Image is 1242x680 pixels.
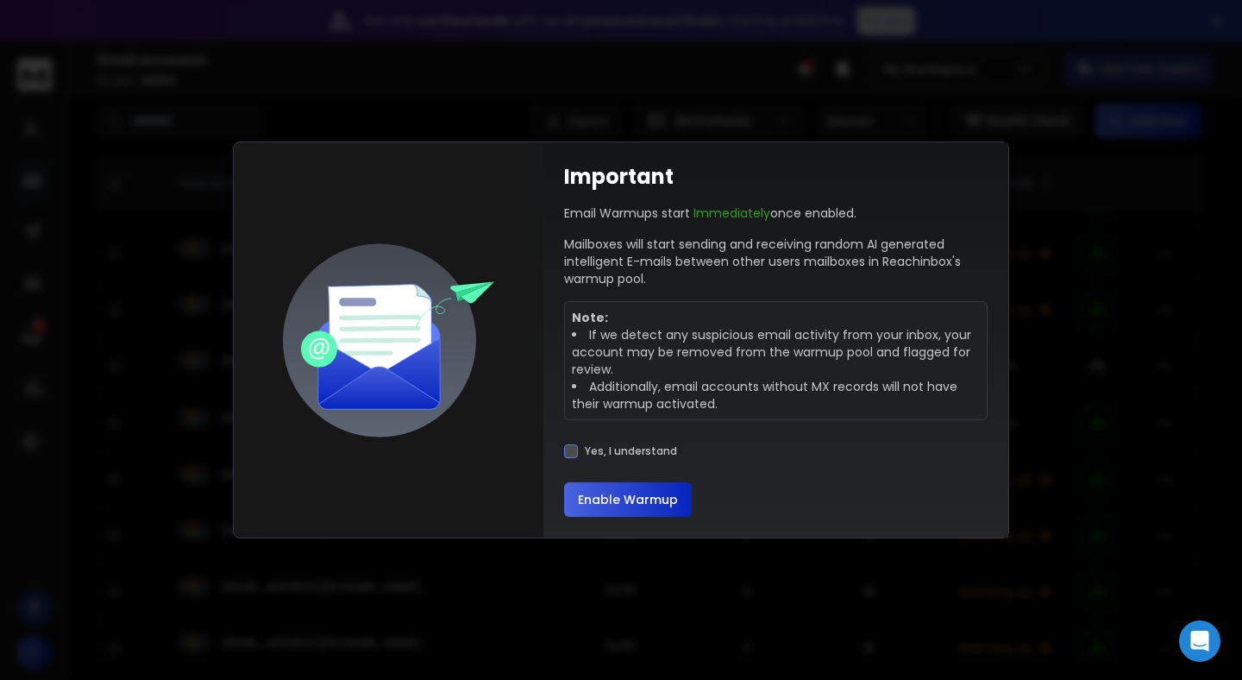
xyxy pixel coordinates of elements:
p: Email Warmups start once enabled. [564,205,856,222]
button: Enable Warmup [564,482,692,517]
h1: Important [564,163,674,191]
li: Additionally, email accounts without MX records will not have their warmup activated. [572,378,980,412]
div: Open Intercom Messenger [1179,620,1220,662]
span: Immediately [693,205,770,222]
label: Yes, I understand [585,444,677,458]
p: Mailboxes will start sending and receiving random AI generated intelligent E-mails between other ... [564,236,988,287]
p: Note: [572,309,980,326]
li: If we detect any suspicious email activity from your inbox, your account may be removed from the ... [572,326,980,378]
